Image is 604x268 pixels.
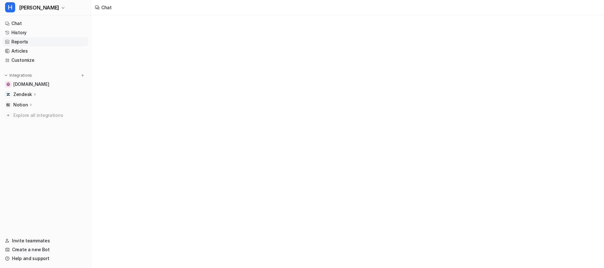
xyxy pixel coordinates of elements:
a: Help and support [3,254,88,263]
p: Notion [13,102,28,108]
a: Customize [3,56,88,65]
p: Integrations [9,73,32,78]
p: Zendesk [13,91,32,98]
div: Chat [101,4,112,11]
a: Articles [3,47,88,55]
img: menu_add.svg [80,73,85,78]
a: History [3,28,88,37]
button: Integrations [3,72,34,79]
img: Notion [6,103,10,107]
span: H [5,2,15,12]
a: Chat [3,19,88,28]
a: Create a new Bot [3,245,88,254]
img: swyfthome.com [6,82,10,86]
img: explore all integrations [5,112,11,118]
a: Invite teammates [3,236,88,245]
img: expand menu [4,73,8,78]
a: swyfthome.com[DOMAIN_NAME] [3,80,88,89]
span: [DOMAIN_NAME] [13,81,49,87]
span: [PERSON_NAME] [19,3,59,12]
a: Reports [3,37,88,46]
a: Explore all integrations [3,111,88,120]
span: Explore all integrations [13,110,86,120]
img: Zendesk [6,93,10,96]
